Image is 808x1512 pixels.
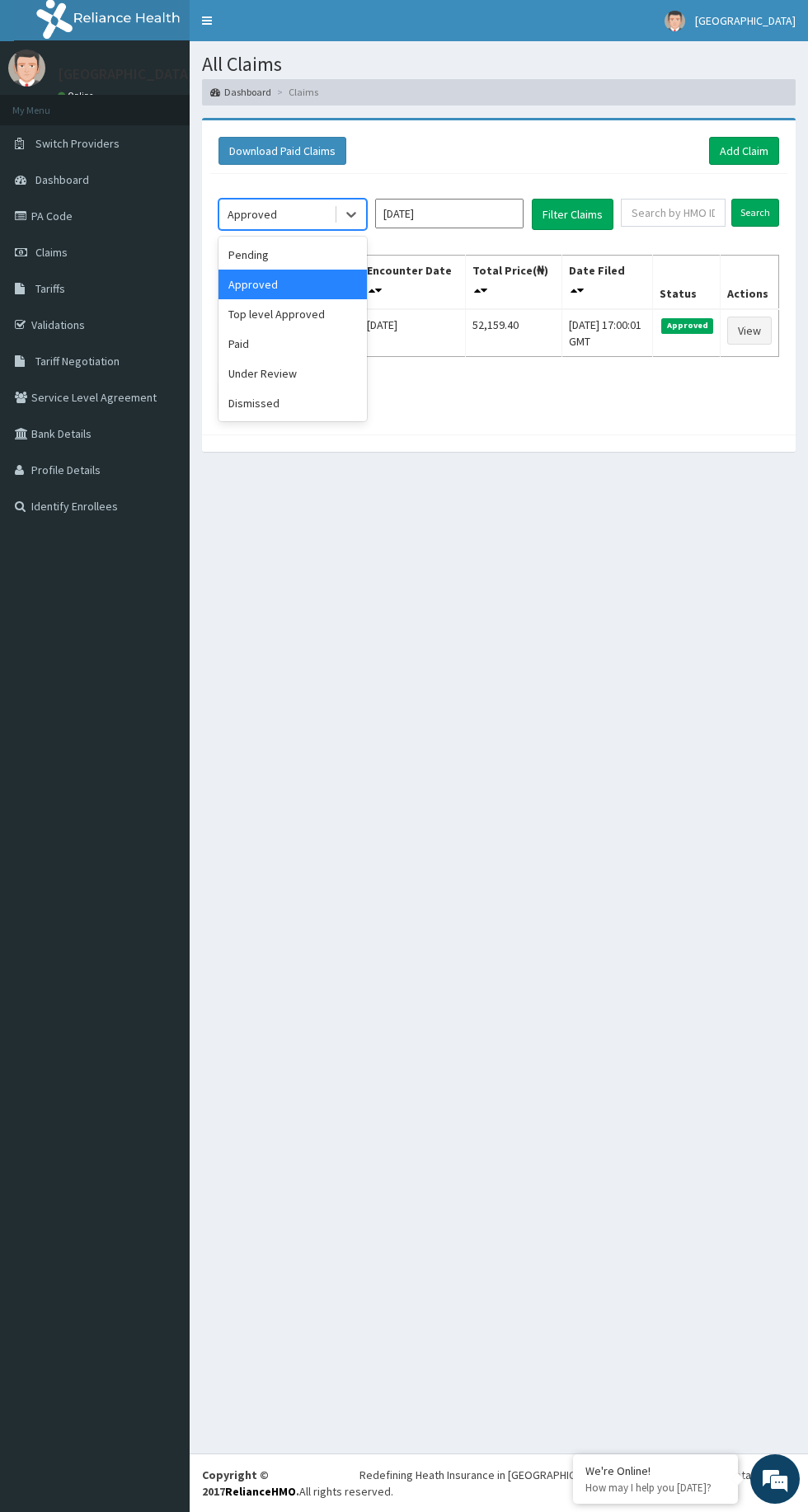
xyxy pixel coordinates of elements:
a: RelianceHMO [225,1484,296,1499]
button: Filter Claims [532,199,613,230]
img: User Image [8,49,45,87]
div: Under Review [218,359,367,388]
div: Minimize live chat window [270,8,310,48]
input: Select Month and Year [375,199,524,228]
li: Claims [273,85,318,99]
img: d_794563401_company_1708531726252_794563401 [31,82,67,124]
td: [DATE] 17:00:01 GMT [561,309,653,357]
th: Encounter Date [360,255,466,309]
a: Add Claim [709,137,779,165]
td: [DATE] [360,309,466,357]
span: Switch Providers [35,136,120,151]
strong: Copyright © 2017 . [202,1467,299,1499]
p: [GEOGRAPHIC_DATA] [58,67,194,82]
a: Online [58,90,97,101]
span: Tariffs [35,281,65,296]
div: Top level Approved [218,299,367,329]
th: Date Filed [561,255,653,309]
h1: All Claims [202,54,796,75]
a: View [727,317,772,345]
span: We're online! [96,208,228,374]
footer: All rights reserved. [190,1453,808,1512]
span: Dashboard [35,172,89,187]
p: How may I help you today? [585,1481,726,1495]
span: Tariff Negotiation [35,354,120,369]
div: Redefining Heath Insurance in [GEOGRAPHIC_DATA] using Telemedicine and Data Science! [359,1467,796,1483]
span: Approved [661,318,713,333]
span: [GEOGRAPHIC_DATA] [695,13,796,28]
div: Chat with us now [86,92,277,114]
div: Approved [218,270,367,299]
th: Status [653,255,721,309]
a: Dashboard [210,85,271,99]
div: Paid [218,329,367,359]
input: Search [731,199,779,227]
div: Dismissed [218,388,367,418]
button: Download Paid Claims [218,137,346,165]
div: Approved [228,206,277,223]
div: Pending [218,240,367,270]
img: User Image [665,11,685,31]
span: Claims [35,245,68,260]
th: Actions [720,255,778,309]
input: Search by HMO ID [621,199,726,227]
textarea: Type your message and hit 'Enter' [8,450,314,508]
th: Total Price(₦) [466,255,562,309]
div: We're Online! [585,1463,726,1478]
td: 52,159.40 [466,309,562,357]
